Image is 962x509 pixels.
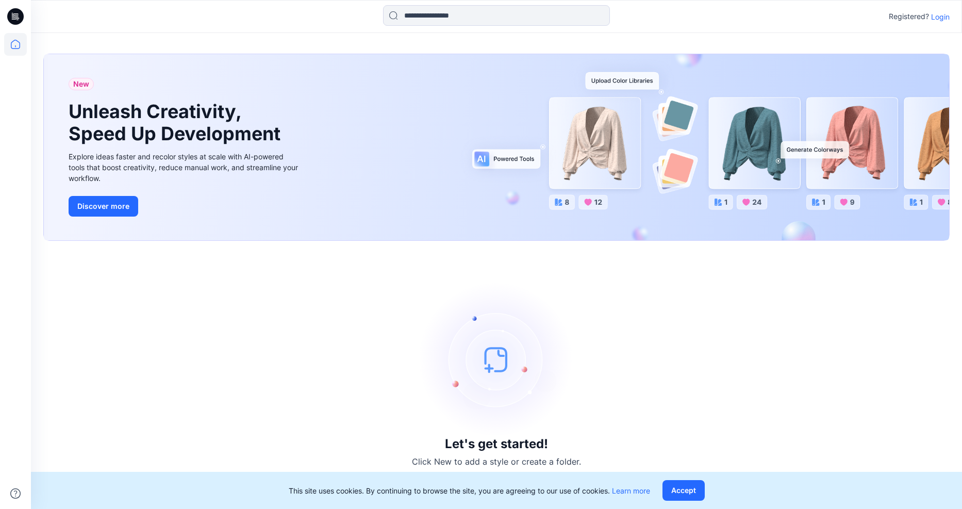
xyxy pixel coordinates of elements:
a: Learn more [612,486,650,495]
h1: Unleash Creativity, Speed Up Development [69,101,285,145]
span: New [73,78,89,90]
button: Discover more [69,196,138,217]
div: Explore ideas faster and recolor styles at scale with AI-powered tools that boost creativity, red... [69,151,301,184]
button: Accept [662,480,705,501]
a: Discover more [69,196,301,217]
h3: Let's get started! [445,437,548,451]
p: Login [931,11,950,22]
p: Registered? [889,10,929,23]
p: This site uses cookies. By continuing to browse the site, you are agreeing to our use of cookies. [289,485,650,496]
img: empty-state-image.svg [419,282,574,437]
p: Click New to add a style or create a folder. [412,455,581,468]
